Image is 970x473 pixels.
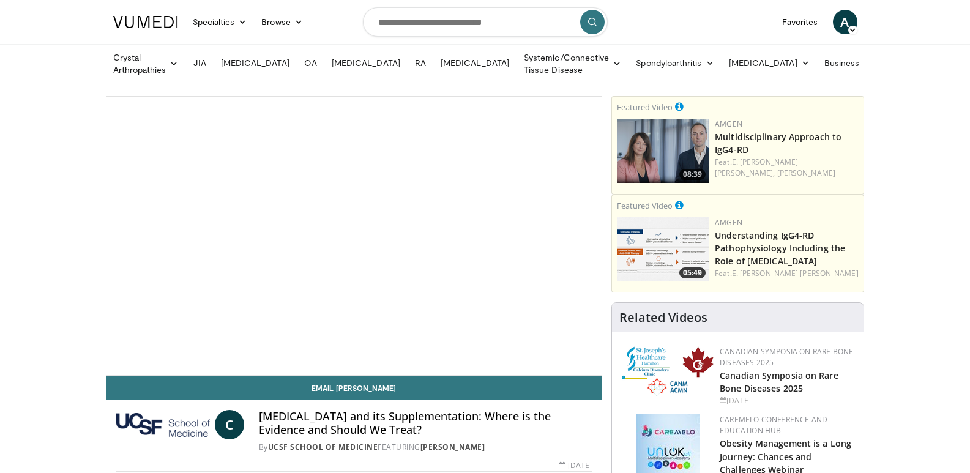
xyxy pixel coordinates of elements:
img: 04ce378e-5681-464e-a54a-15375da35326.png.150x105_q85_crop-smart_upscale.png [617,119,709,183]
a: 05:49 [617,217,709,281]
a: E. [PERSON_NAME] [PERSON_NAME], [715,157,798,178]
div: [DATE] [559,460,592,471]
a: Crystal Arthropathies [106,51,186,76]
a: [PERSON_NAME] [777,168,835,178]
a: A [833,10,857,34]
img: 59b7dea3-8883-45d6-a110-d30c6cb0f321.png.150x105_q85_autocrop_double_scale_upscale_version-0.2.png [622,346,714,396]
a: [PERSON_NAME] [420,442,485,452]
a: C [215,410,244,439]
h4: [MEDICAL_DATA] and its Supplementation: Where is the Evidence and Should We Treat? [259,410,592,436]
img: VuMedi Logo [113,16,178,28]
a: RA [408,51,433,75]
h4: Related Videos [619,310,707,325]
div: Feat. [715,268,859,279]
a: Canadian Symposia on Rare Bone Diseases 2025 [720,370,838,394]
a: UCSF School of Medicine [268,442,378,452]
span: 08:39 [679,169,706,180]
small: Featured Video [617,200,673,211]
div: [DATE] [720,395,854,406]
video-js: Video Player [106,97,602,376]
a: Business [817,51,879,75]
a: 08:39 [617,119,709,183]
a: Favorites [775,10,826,34]
a: [MEDICAL_DATA] [433,51,517,75]
a: Browse [254,10,310,34]
a: [MEDICAL_DATA] [214,51,297,75]
a: Canadian Symposia on Rare Bone Diseases 2025 [720,346,853,368]
img: UCSF School of Medicine [116,410,210,439]
a: Multidisciplinary Approach to IgG4-RD [715,131,841,155]
a: E. [PERSON_NAME] [PERSON_NAME] [732,268,859,278]
a: OA [297,51,324,75]
div: Feat. [715,157,859,179]
input: Search topics, interventions [363,7,608,37]
a: [MEDICAL_DATA] [722,51,817,75]
a: Systemic/Connective Tissue Disease [517,51,629,76]
a: Understanding IgG4-RD Pathophysiology Including the Role of [MEDICAL_DATA] [715,229,845,267]
small: Featured Video [617,102,673,113]
span: 05:49 [679,267,706,278]
div: By FEATURING [259,442,592,453]
img: 3e5b4ad1-6d9b-4d8f-ba8e-7f7d389ba880.png.150x105_q85_crop-smart_upscale.png [617,217,709,281]
a: [MEDICAL_DATA] [324,51,408,75]
a: Amgen [715,217,742,228]
a: Amgen [715,119,742,129]
a: CaReMeLO Conference and Education Hub [720,414,827,436]
a: Specialties [185,10,255,34]
a: Email [PERSON_NAME] [106,376,602,400]
a: Spondyloarthritis [629,51,721,75]
a: JIA [186,51,214,75]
